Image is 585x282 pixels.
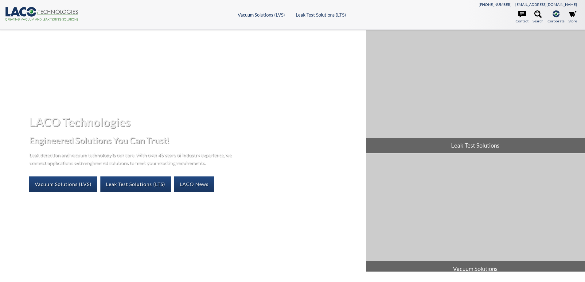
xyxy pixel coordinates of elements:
[366,153,585,276] a: Vacuum Solutions
[100,176,171,192] a: Leak Test Solutions (LTS)
[548,18,564,24] span: Corporate
[29,176,97,192] a: Vacuum Solutions (LVS)
[29,151,235,167] p: Leak detection and vacuum technology is our core. With over 45 years of industry experience, we c...
[479,2,512,7] a: [PHONE_NUMBER]
[568,10,577,24] a: Store
[366,138,585,153] span: Leak Test Solutions
[29,114,361,129] h1: LACO Technologies
[516,10,528,24] a: Contact
[366,261,585,276] span: Vacuum Solutions
[238,12,285,17] a: Vacuum Solutions (LVS)
[515,2,577,7] a: [EMAIL_ADDRESS][DOMAIN_NAME]
[29,135,361,146] h2: Engineered Solutions You Can Trust!
[296,12,346,17] a: Leak Test Solutions (LTS)
[532,10,544,24] a: Search
[174,176,214,192] a: LACO News
[366,30,585,153] a: Leak Test Solutions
